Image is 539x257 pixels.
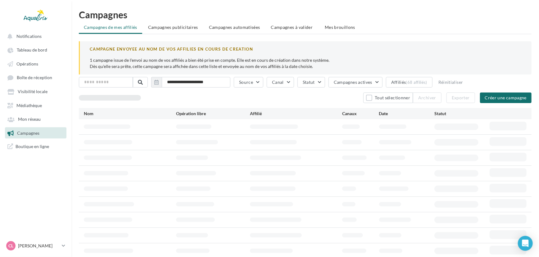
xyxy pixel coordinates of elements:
p: 1 campagne issue de l'envoi au nom de vos affiliés a bien été prise en compte. Elle est en cours ... [90,57,522,70]
h1: Campagnes [79,10,532,19]
div: Affilié [250,110,342,117]
button: Statut [297,77,325,88]
span: Campagnes publicitaires [148,25,198,30]
span: Visibilité locale [18,89,48,94]
button: Source [234,77,263,88]
a: Opérations [4,58,68,69]
button: Exporter [446,92,475,103]
div: Canaux [342,110,379,117]
button: Affiliés(68 affiliés) [386,77,433,88]
a: Campagnes [4,127,68,138]
div: Open Intercom Messenger [518,236,533,251]
a: Boutique en ligne [4,141,68,152]
button: Réinitialiser [436,79,466,86]
span: Boutique en ligne [16,143,49,149]
button: Tout sélectionner [363,92,413,103]
p: [PERSON_NAME] [18,243,59,249]
span: Campagnes automatisées [209,25,260,30]
span: Notifications [16,34,42,39]
span: Mes brouillons [325,25,355,30]
div: Statut [434,110,490,117]
span: Mon réseau [18,117,41,122]
button: Notifications [4,30,65,42]
span: CL [8,243,13,249]
button: Créer une campagne [480,92,532,103]
div: (68 affiliés) [406,80,427,85]
div: Date [379,110,434,117]
a: Visibilité locale [4,86,68,97]
span: Boîte de réception [17,75,52,80]
div: Opération libre [176,110,250,117]
span: Campagnes actives [334,79,372,85]
div: CAMPAGNE ENVOYEE AU NOM DE VOS AFFILIES EN COURS DE CREATION [90,46,522,52]
button: Archiver [413,92,442,103]
div: Nom [84,110,176,117]
button: Canal [267,77,294,88]
span: Tableau de bord [17,47,47,53]
span: Opérations [16,61,38,66]
a: Médiathèque [4,100,68,111]
span: Campagnes à valider [271,24,313,30]
a: Tableau de bord [4,44,68,55]
a: Boîte de réception [4,72,68,83]
a: Mon réseau [4,113,68,124]
button: Campagnes actives [328,77,383,88]
a: CL [PERSON_NAME] [5,240,66,252]
span: Campagnes [17,130,39,136]
span: Médiathèque [16,103,42,108]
